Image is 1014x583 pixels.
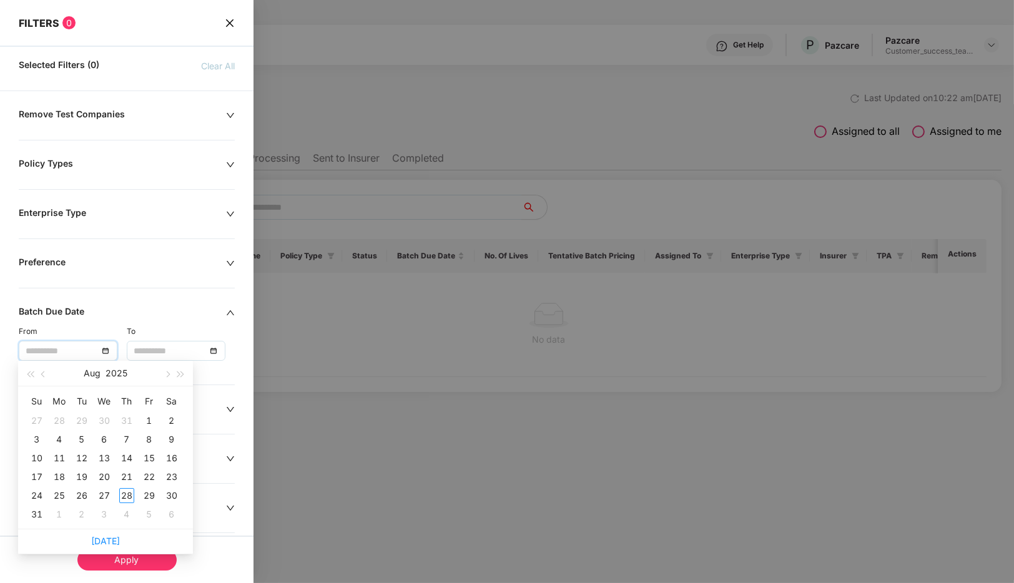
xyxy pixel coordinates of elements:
[106,361,127,386] button: 2025
[97,488,112,503] div: 27
[93,391,116,411] th: We
[74,432,89,447] div: 5
[26,411,48,430] td: 2025-07-27
[160,391,183,411] th: Sa
[164,469,179,484] div: 23
[93,411,116,430] td: 2025-07-30
[26,505,48,524] td: 2025-08-31
[127,326,235,338] div: To
[29,432,44,447] div: 3
[26,391,48,411] th: Su
[74,507,89,522] div: 2
[19,326,127,338] div: From
[97,413,112,428] div: 30
[164,488,179,503] div: 30
[29,469,44,484] div: 17
[29,488,44,503] div: 24
[26,430,48,449] td: 2025-08-03
[19,207,226,221] div: Enterprise Type
[19,257,226,270] div: Preference
[226,210,235,218] span: down
[142,488,157,503] div: 29
[160,449,183,468] td: 2025-08-16
[116,505,138,524] td: 2025-09-04
[71,391,93,411] th: Tu
[52,469,67,484] div: 18
[164,432,179,447] div: 9
[48,468,71,486] td: 2025-08-18
[116,411,138,430] td: 2025-07-31
[138,468,160,486] td: 2025-08-22
[93,505,116,524] td: 2025-09-03
[97,432,112,447] div: 6
[48,486,71,505] td: 2025-08-25
[119,413,134,428] div: 31
[19,306,226,320] div: Batch Due Date
[138,430,160,449] td: 2025-08-08
[201,59,235,73] span: Clear All
[226,308,235,317] span: up
[84,361,101,386] button: Aug
[160,486,183,505] td: 2025-08-30
[119,469,134,484] div: 21
[74,413,89,428] div: 29
[71,411,93,430] td: 2025-07-29
[19,109,226,122] div: Remove Test Companies
[48,505,71,524] td: 2025-09-01
[142,469,157,484] div: 22
[160,468,183,486] td: 2025-08-23
[226,454,235,463] span: down
[62,16,76,29] span: 0
[160,505,183,524] td: 2025-09-06
[119,432,134,447] div: 7
[74,488,89,503] div: 26
[119,507,134,522] div: 4
[116,391,138,411] th: Th
[97,451,112,466] div: 13
[48,430,71,449] td: 2025-08-04
[116,468,138,486] td: 2025-08-21
[71,430,93,449] td: 2025-08-05
[226,504,235,512] span: down
[74,469,89,484] div: 19
[164,507,179,522] div: 6
[226,405,235,414] span: down
[93,468,116,486] td: 2025-08-20
[48,411,71,430] td: 2025-07-28
[164,451,179,466] div: 16
[160,411,183,430] td: 2025-08-02
[93,430,116,449] td: 2025-08-06
[26,468,48,486] td: 2025-08-17
[29,451,44,466] div: 10
[226,111,235,120] span: down
[93,449,116,468] td: 2025-08-13
[97,469,112,484] div: 20
[71,449,93,468] td: 2025-08-12
[116,486,138,505] td: 2025-08-28
[119,488,134,503] div: 28
[97,507,112,522] div: 3
[138,449,160,468] td: 2025-08-15
[52,432,67,447] div: 4
[225,16,235,29] span: close
[19,59,99,73] span: Selected Filters (0)
[116,430,138,449] td: 2025-08-07
[26,486,48,505] td: 2025-08-24
[138,411,160,430] td: 2025-08-01
[19,17,59,29] span: FILTERS
[26,449,48,468] td: 2025-08-10
[71,505,93,524] td: 2025-09-02
[160,430,183,449] td: 2025-08-09
[52,488,67,503] div: 25
[138,505,160,524] td: 2025-09-05
[142,413,157,428] div: 1
[52,413,67,428] div: 28
[74,451,89,466] div: 12
[226,160,235,169] span: down
[142,507,157,522] div: 5
[164,413,179,428] div: 2
[29,507,44,522] div: 31
[142,451,157,466] div: 15
[48,391,71,411] th: Mo
[19,158,226,172] div: Policy Types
